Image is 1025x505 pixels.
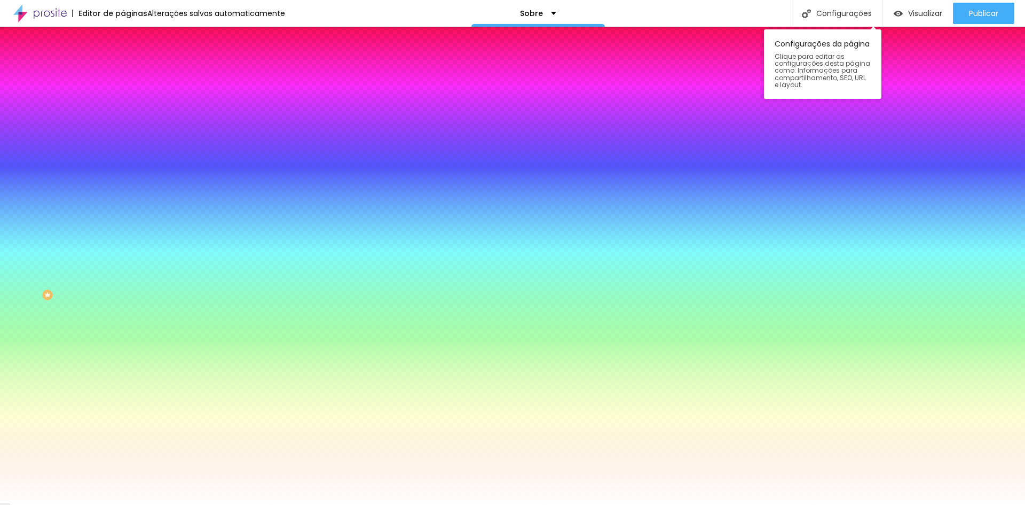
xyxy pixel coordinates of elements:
[894,9,903,18] img: view-1.svg
[775,38,870,49] font: Configurações da página
[816,8,872,19] font: Configurações
[78,8,147,19] font: Editor de páginas
[147,8,285,19] font: Alterações salvas automaticamente
[953,3,1014,24] button: Publicar
[520,8,543,19] font: Sobre
[969,8,998,19] font: Publicar
[908,8,942,19] font: Visualizar
[775,52,870,89] font: Clique para editar as configurações desta página como: Informações para compartilhamento, SEO, UR...
[883,3,953,24] button: Visualizar
[802,9,811,18] img: Ícone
